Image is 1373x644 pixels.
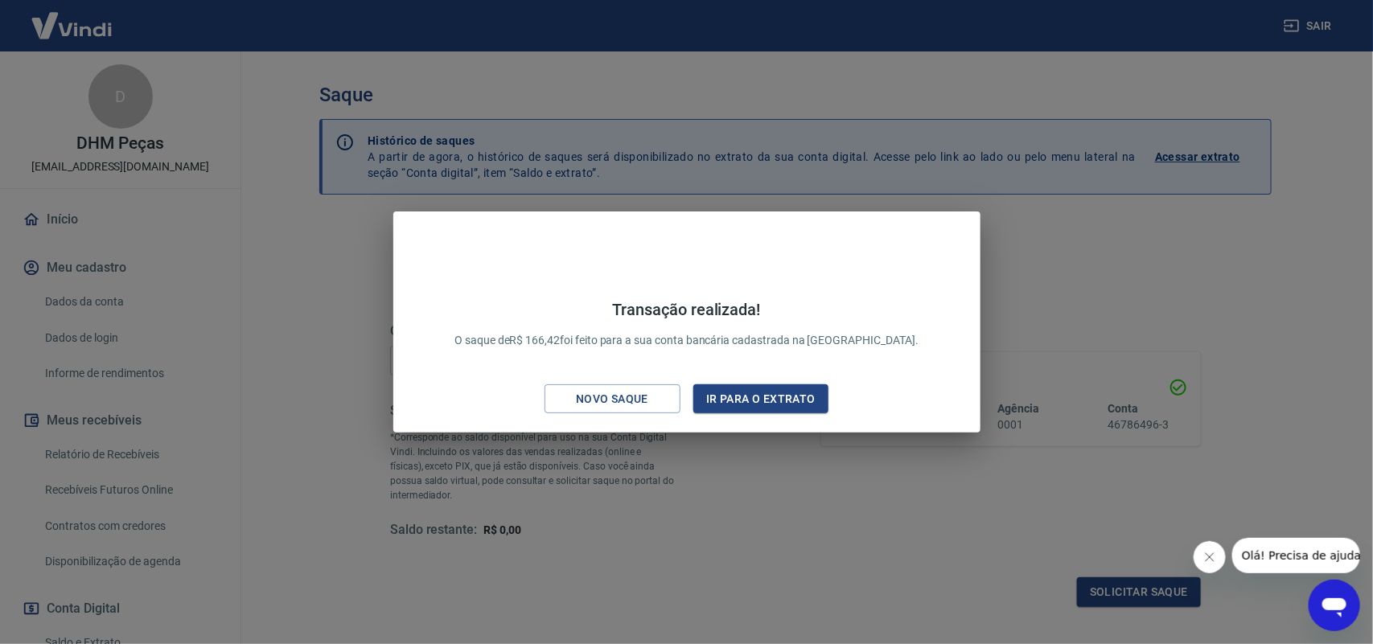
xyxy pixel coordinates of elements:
button: Ir para o extrato [693,384,829,414]
button: Novo saque [545,384,680,414]
iframe: Mensagem da empresa [1232,538,1360,573]
h4: Transação realizada! [454,300,919,319]
span: Olá! Precisa de ajuda? [10,11,135,24]
div: Novo saque [557,389,668,409]
p: O saque de R$ 166,42 foi feito para a sua conta bancária cadastrada na [GEOGRAPHIC_DATA]. [454,300,919,349]
iframe: Botão para abrir a janela de mensagens [1309,580,1360,631]
iframe: Fechar mensagem [1194,541,1226,573]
